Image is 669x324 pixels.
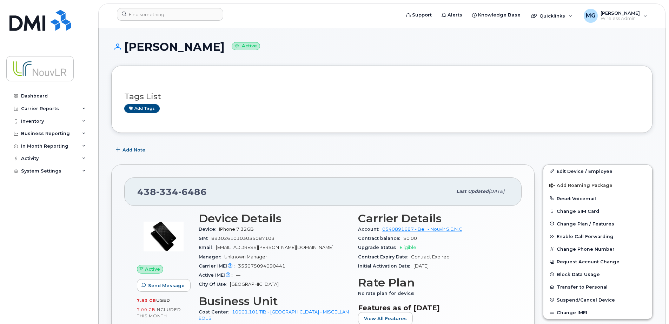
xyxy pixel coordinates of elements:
[543,281,652,293] button: Transfer to Personal
[543,178,652,192] button: Add Roaming Package
[178,187,207,197] span: 6486
[489,189,504,194] span: [DATE]
[238,263,285,269] span: 353075094090441
[137,307,181,318] span: included this month
[148,282,185,289] span: Send Message
[557,234,614,239] span: Enable Call Forwarding
[137,279,191,292] button: Send Message
[543,268,652,281] button: Block Data Usage
[199,254,224,259] span: Manager
[156,187,178,197] span: 334
[543,243,652,255] button: Change Phone Number
[413,263,429,269] span: [DATE]
[124,92,640,101] h3: Tags List
[122,147,145,153] span: Add Note
[224,254,267,259] span: Unknown Manager
[358,212,509,225] h3: Carrier Details
[358,263,413,269] span: Initial Activation Date
[358,304,509,312] h3: Features as of [DATE]
[199,272,236,278] span: Active IMEI
[411,254,450,259] span: Contract Expired
[124,104,160,113] a: Add tags
[543,205,652,217] button: Change SIM Card
[403,236,417,241] span: $0.00
[557,297,615,302] span: Suspend/Cancel Device
[236,272,240,278] span: —
[199,263,238,269] span: Carrier IMEI
[199,212,350,225] h3: Device Details
[219,227,254,232] span: iPhone 7 32GB
[364,315,407,322] span: View All Features
[549,183,612,189] span: Add Roaming Package
[143,216,185,258] img: image20231002-3703462-p7zgru.jpeg
[137,307,155,312] span: 7.00 GB
[145,266,160,272] span: Active
[543,306,652,319] button: Change IMEI
[199,245,216,250] span: Email
[358,227,382,232] span: Account
[199,227,219,232] span: Device
[358,276,509,289] h3: Rate Plan
[137,298,156,303] span: 7.83 GB
[358,245,400,250] span: Upgrade Status
[543,230,652,243] button: Enable Call Forwarding
[216,245,333,250] span: [EMAIL_ADDRESS][PERSON_NAME][DOMAIN_NAME]
[232,42,260,50] small: Active
[199,309,232,315] span: Cost Center
[456,189,489,194] span: Last updated
[199,309,349,321] a: 10001.101 TIB - [GEOGRAPHIC_DATA] - MISCELLANEOUS
[543,192,652,205] button: Reset Voicemail
[199,282,230,287] span: City Of Use
[400,245,416,250] span: Eligible
[111,143,151,156] button: Add Note
[543,293,652,306] button: Suspend/Cancel Device
[111,41,653,53] h1: [PERSON_NAME]
[557,221,614,226] span: Change Plan / Features
[358,291,418,296] span: No rate plan for device
[382,227,462,232] a: 0540891687 - Bell - Nouvlr S.E.N.C
[156,298,170,303] span: used
[543,165,652,177] a: Edit Device / Employee
[137,187,207,197] span: 438
[199,295,350,308] h3: Business Unit
[211,236,274,241] span: 89302610103035087103
[199,236,211,241] span: SIM
[358,236,403,241] span: Contract balance
[230,282,279,287] span: [GEOGRAPHIC_DATA]
[543,255,652,268] button: Request Account Change
[543,217,652,230] button: Change Plan / Features
[358,254,411,259] span: Contract Expiry Date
